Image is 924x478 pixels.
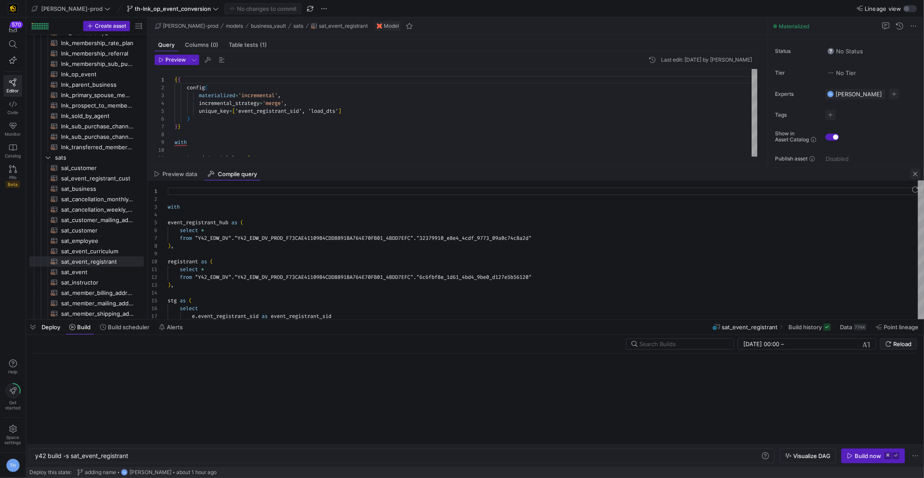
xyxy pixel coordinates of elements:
a: Code [3,97,22,118]
div: Press SPACE to select this row. [29,131,144,142]
span: lnk_membership_rate_plan​​​​​​​​​​ [61,38,134,48]
button: Getstarted [3,380,22,414]
span: . [231,235,234,242]
div: Press SPACE to select this row. [29,277,144,288]
button: [PERSON_NAME]-prod [153,21,220,31]
span: Materialized [779,23,809,29]
span: Tags [775,112,818,118]
span: materialized [199,92,235,99]
span: Tier [775,70,818,76]
span: sat_member_billing_address​​​​​​​​​​ [61,288,134,298]
button: models [224,21,246,31]
button: Create asset [83,21,130,31]
span: registrant [168,258,198,265]
div: Press SPACE to select this row. [29,152,144,163]
span: PRs [9,175,16,180]
span: (1) [260,42,267,48]
a: sat_customer​​​​​​​​​​ [29,225,144,236]
span: lnk_sub_purchase_channel_monthly_forecast​​​​​​​​​​ [61,121,134,131]
span: Visualize DAG [793,452,830,459]
span: business_vault [251,23,286,29]
div: 11 [155,154,164,162]
kbd: ⏎ [892,452,899,459]
div: 1 [155,76,164,84]
span: with [175,139,187,146]
span: Code [7,110,18,115]
span: event_registrant_hub [168,219,228,226]
span: select [180,227,198,234]
a: https://storage.googleapis.com/y42-prod-data-exchange/images/uAsz27BndGEK0hZWDFeOjoxA7jCwgK9jE472... [3,1,22,16]
div: Press SPACE to select this row. [29,90,144,100]
span: Space settings [5,435,21,445]
span: sat_event_registrant​​​​​​​​​​ [61,257,134,267]
span: Compile query [218,171,257,177]
span: sal_event_registrant_cust​​​​​​​​​​ [61,174,134,183]
button: Point lineage [872,320,922,334]
span: ) [168,242,171,249]
span: select [180,266,198,273]
span: ( [240,219,243,226]
div: Press SPACE to select this row. [29,38,144,48]
button: No tierNo Tier [825,67,858,79]
a: lnk_sub_purchase_channel_monthly_forecast​​​​​​​​​​ [29,121,144,131]
a: lnk_sold_by_agent​​​​​​​​​​ [29,111,144,121]
span: adding name [85,469,116,475]
span: ) [168,282,171,288]
a: lnk_membership_referral​​​​​​​​​​ [29,48,144,59]
span: lnk_parent_business​​​​​​​​​​ [61,80,134,90]
div: 2 [148,195,157,203]
button: TH [3,456,22,475]
a: sat_event​​​​​​​​​​ [29,267,144,277]
span: No Status [827,48,863,55]
div: 16 [148,304,157,312]
span: as [262,313,268,320]
button: business_vault [249,21,288,31]
a: sal_event_registrant_cust​​​​​​​​​​ [29,173,144,183]
div: 774K [854,324,866,331]
span: Status [775,48,818,54]
span: Build history [788,324,822,331]
a: sat_cancellation_weekly_forecast​​​​​​​​​​ [29,204,144,215]
a: sat_event_curriculum​​​​​​​​​​ [29,246,144,256]
span: } [178,123,181,130]
div: Press SPACE to select this row. [29,163,144,173]
a: lnk_membership_rate_plan​​​​​​​​​​ [29,38,144,48]
span: Data [840,324,852,331]
div: Press SPACE to select this row. [29,308,144,319]
span: incremental_strategy [199,100,259,107]
span: = [259,100,263,107]
button: No statusNo Status [825,46,865,57]
a: sat_cancellation_monthly_forecast​​​​​​​​​​ [29,194,144,204]
span: } [175,123,178,130]
a: sal_customer​​​​​​​​​​ [29,163,144,173]
span: Point lineage [884,324,918,331]
span: as [238,154,244,161]
div: Build now [855,452,881,459]
span: lnk_primary_spouse_member_grouping​​​​​​​​​​ [61,90,134,100]
div: 13 [148,281,157,289]
span: as [201,258,207,265]
span: 'incremental' [238,92,278,99]
span: lnk_sub_purchase_channel_weekly_forecast​​​​​​​​​​ [61,132,134,142]
span: Help [7,369,18,374]
button: 570 [3,21,22,36]
span: Reload [893,340,911,347]
img: No tier [827,69,834,76]
span: sal_customer​​​​​​​​​​ [61,163,134,173]
img: logo.gif [469,394,482,407]
div: TH [121,469,128,476]
a: lnk_prospect_to_member_conversion​​​​​​​​​​ [29,100,144,111]
span: Alerts [167,324,183,331]
a: lnk_primary_spouse_member_grouping​​​​​​​​​​ [29,90,144,100]
button: Preview [155,55,189,65]
button: Alerts [155,320,187,334]
span: e [192,313,195,320]
div: 12 [148,273,157,281]
div: Press SPACE to select this row. [29,194,144,204]
span: config [187,84,205,91]
a: sat_instructor​​​​​​​​​​ [29,277,144,288]
span: sat_event_registrant [319,23,368,29]
button: Build now⌘⏎ [841,449,905,463]
div: Last edit: [DATE] by [PERSON_NAME] [661,57,752,63]
a: sat_customer_mailing_address​​​​​​​​​​ [29,215,144,225]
